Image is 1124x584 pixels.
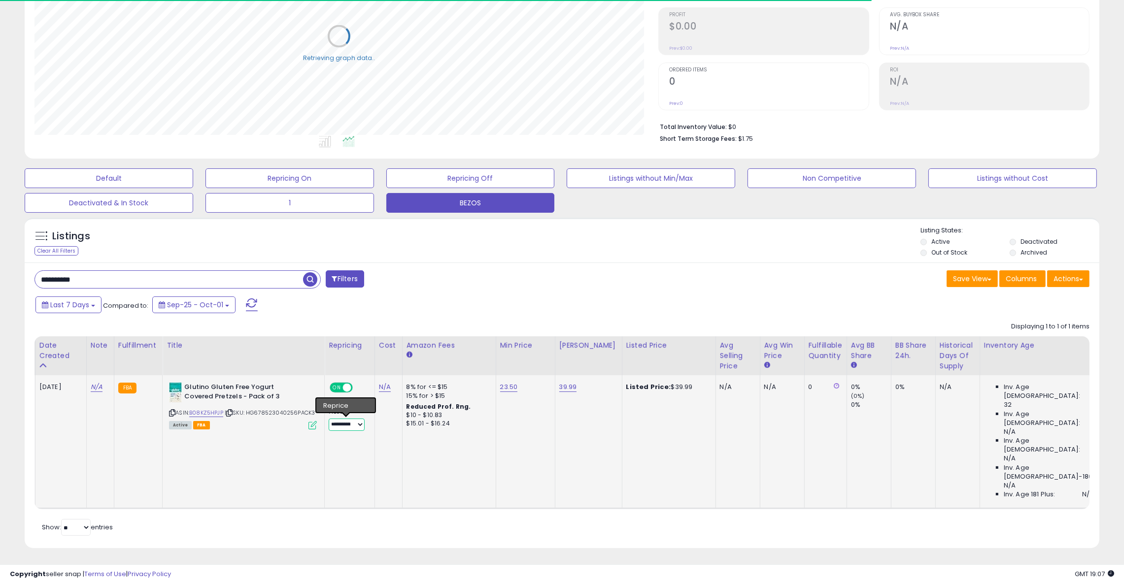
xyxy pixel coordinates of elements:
a: Privacy Policy [128,569,171,579]
div: $39.99 [626,383,708,391]
h2: $0.00 [669,21,868,34]
label: Out of Stock [931,248,967,257]
span: Inv. Age [DEMOGRAPHIC_DATA]: [1004,383,1094,400]
small: Prev: N/A [890,45,909,51]
label: Deactivated [1021,237,1057,246]
h2: N/A [890,76,1089,89]
span: ROI [890,67,1089,73]
label: Archived [1021,248,1047,257]
div: N/A [720,383,752,391]
span: | SKU: HG678523040256PACK3 [225,409,315,417]
div: $15.01 - $16.24 [407,420,488,428]
small: Avg BB Share. [851,361,857,370]
span: Compared to: [103,301,148,310]
div: Amazon AI * [329,398,367,407]
div: Date Created [39,340,82,361]
b: Reduced Prof. Rng. [407,402,471,411]
div: Amazon Fees [407,340,492,351]
span: Inv. Age [DEMOGRAPHIC_DATA]: [1004,436,1094,454]
span: Columns [1006,274,1037,284]
button: Deactivated & In Stock [25,193,193,213]
div: 15% for > $15 [407,391,488,400]
div: 0% [851,383,891,391]
span: N/A [1082,490,1094,499]
div: Avg Win Price [764,340,800,361]
button: Sep-25 - Oct-01 [152,296,236,313]
div: 0% [851,400,891,409]
div: BB Share 24h. [895,340,931,361]
div: N/A [940,383,972,391]
div: Cost [379,340,398,351]
div: Avg Selling Price [720,340,756,371]
div: Preset: [329,409,367,430]
div: Fulfillment [118,340,158,351]
small: FBA [118,383,136,393]
div: 0 [809,383,839,391]
span: Sep-25 - Oct-01 [167,300,223,310]
b: Total Inventory Value: [660,123,727,131]
button: Columns [999,270,1046,287]
a: N/A [91,382,102,392]
div: Note [91,340,110,351]
span: Ordered Items [669,67,868,73]
div: 8% for <= $15 [407,383,488,391]
small: Amazon Fees. [407,351,412,359]
b: Short Term Storage Fees: [660,134,737,143]
span: $1.75 [738,134,753,143]
div: N/A [764,383,797,391]
h5: Listings [52,229,90,243]
h2: N/A [890,21,1089,34]
small: Prev: N/A [890,100,909,106]
small: (0%) [851,392,865,400]
div: ASIN: [169,383,317,428]
span: N/A [1004,427,1016,436]
button: Save View [947,270,998,287]
button: Last 7 Days [35,296,102,313]
div: Historical Days Of Supply [940,340,976,371]
span: N/A [1004,454,1016,463]
button: Repricing On [205,168,374,188]
span: Inv. Age [DEMOGRAPHIC_DATA]-180: [1004,463,1094,481]
button: Repricing Off [386,168,555,188]
a: 23.50 [500,382,518,392]
span: All listings currently available for purchase on Amazon [169,421,192,429]
span: OFF [351,384,367,392]
a: 39.99 [559,382,577,392]
a: B08KZ5HPJP [189,409,223,417]
div: Listed Price [626,340,712,351]
div: Avg BB Share [851,340,887,361]
div: seller snap | | [10,570,171,579]
div: Clear All Filters [34,246,78,256]
div: [PERSON_NAME] [559,340,618,351]
h2: 0 [669,76,868,89]
span: Inv. Age [DEMOGRAPHIC_DATA]: [1004,410,1094,427]
button: Default [25,168,193,188]
div: Title [167,340,320,351]
span: N/A [1004,481,1016,490]
div: Repricing [329,340,371,351]
button: Listings without Cost [928,168,1097,188]
strong: Copyright [10,569,46,579]
p: Listing States: [920,226,1099,235]
div: Inventory Age [984,340,1097,351]
div: Min Price [500,340,551,351]
small: Avg Win Price. [764,361,770,370]
button: 1 [205,193,374,213]
span: Show: entries [42,522,113,532]
div: 0% [895,383,928,391]
b: Glutino Gluten Free Yogurt Covered Pretzels - Pack of 3 [184,383,304,403]
span: ON [331,384,343,392]
div: $10 - $10.83 [407,411,488,420]
span: Inv. Age 181 Plus: [1004,490,1056,499]
label: Active [931,237,950,246]
span: 32 [1004,400,1012,409]
div: Retrieving graph data.. [303,53,375,62]
a: Terms of Use [84,569,126,579]
span: 2025-10-10 19:07 GMT [1075,569,1114,579]
div: Fulfillable Quantity [809,340,843,361]
span: FBA [193,421,210,429]
b: Listed Price: [626,382,671,391]
div: Displaying 1 to 1 of 1 items [1011,322,1090,331]
a: N/A [379,382,391,392]
button: Listings without Min/Max [567,168,735,188]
